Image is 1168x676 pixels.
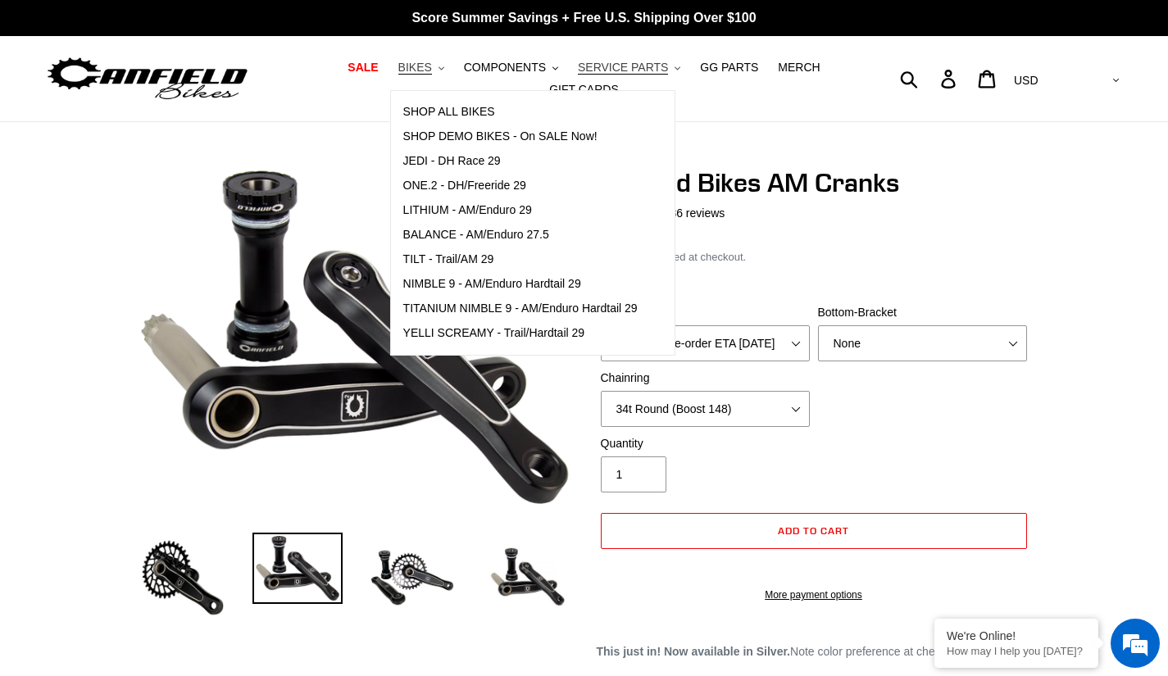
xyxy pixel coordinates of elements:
[778,524,849,537] span: Add to cart
[403,302,638,315] span: TITANIUM NIMBLE 9 - AM/Enduro Hardtail 29
[403,252,494,266] span: TILT - Trail/AM 29
[367,533,457,623] img: Load image into Gallery viewer, Canfield Bikes AM Cranks
[403,179,526,193] span: ONE.2 - DH/Freeride 29
[403,203,532,217] span: LITHIUM - AM/Enduro 29
[391,125,650,149] a: SHOP DEMO BIKES - On SALE Now!
[597,645,791,658] strong: This just in! Now available in Silver.
[52,82,93,123] img: d_696896380_company_1647369064580_696896380
[18,90,43,115] div: Navigation go back
[391,149,650,174] a: JEDI - DH Race 29
[570,57,689,79] button: SERVICE PARTS
[770,57,828,79] a: MERCH
[482,533,572,623] img: Load image into Gallery viewer, CANFIELD-AM_DH-CRANKS
[8,447,312,505] textarea: Type your message and hit 'Enter'
[456,57,566,79] button: COMPONENTS
[947,629,1086,642] div: We're Online!
[269,8,308,48] div: Minimize live chat window
[818,304,1027,321] label: Bottom-Bracket
[597,249,1031,265] div: calculated at checkout.
[390,57,452,79] button: BIKES
[909,61,951,97] input: Search
[549,83,619,97] span: GIFT CARDS
[464,61,546,75] span: COMPONENTS
[403,277,581,291] span: NIMBLE 9 - AM/Enduro Hardtail 29
[597,643,1031,660] p: Note color preference at checkout.
[391,247,650,272] a: TILT - Trail/AM 29
[138,533,228,623] img: Load image into Gallery viewer, Canfield Bikes AM Cranks
[391,272,650,297] a: NIMBLE 9 - AM/Enduro Hardtail 29
[95,206,226,372] span: We're online!
[947,645,1086,657] p: How may I help you today?
[391,321,650,346] a: YELLI SCREAMY - Trail/Hardtail 29
[692,57,766,79] a: GG PARTS
[403,228,549,242] span: BALANCE - AM/Enduro 27.5
[541,79,627,101] a: GIFT CARDS
[252,533,343,605] img: Load image into Gallery viewer, Canfield Cranks
[45,53,250,105] img: Canfield Bikes
[391,198,650,223] a: LITHIUM - AM/Enduro 29
[391,297,650,321] a: TITANIUM NIMBLE 9 - AM/Enduro Hardtail 29
[398,61,432,75] span: BIKES
[578,61,668,75] span: SERVICE PARTS
[601,304,810,321] label: Size
[391,174,650,198] a: ONE.2 - DH/Freeride 29
[391,100,650,125] a: SHOP ALL BIKES
[670,206,725,220] span: 86 reviews
[403,154,501,168] span: JEDI - DH Race 29
[601,435,810,452] label: Quantity
[339,57,386,79] a: SALE
[403,326,585,340] span: YELLI SCREAMY - Trail/Hardtail 29
[700,61,758,75] span: GG PARTS
[601,370,810,387] label: Chainring
[403,129,598,143] span: SHOP DEMO BIKES - On SALE Now!
[403,105,495,119] span: SHOP ALL BIKES
[348,61,378,75] span: SALE
[601,513,1027,549] button: Add to cart
[110,92,300,113] div: Chat with us now
[601,588,1027,602] a: More payment options
[778,61,820,75] span: MERCH
[597,167,1031,198] h1: Canfield Bikes AM Cranks
[391,223,650,247] a: BALANCE - AM/Enduro 27.5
